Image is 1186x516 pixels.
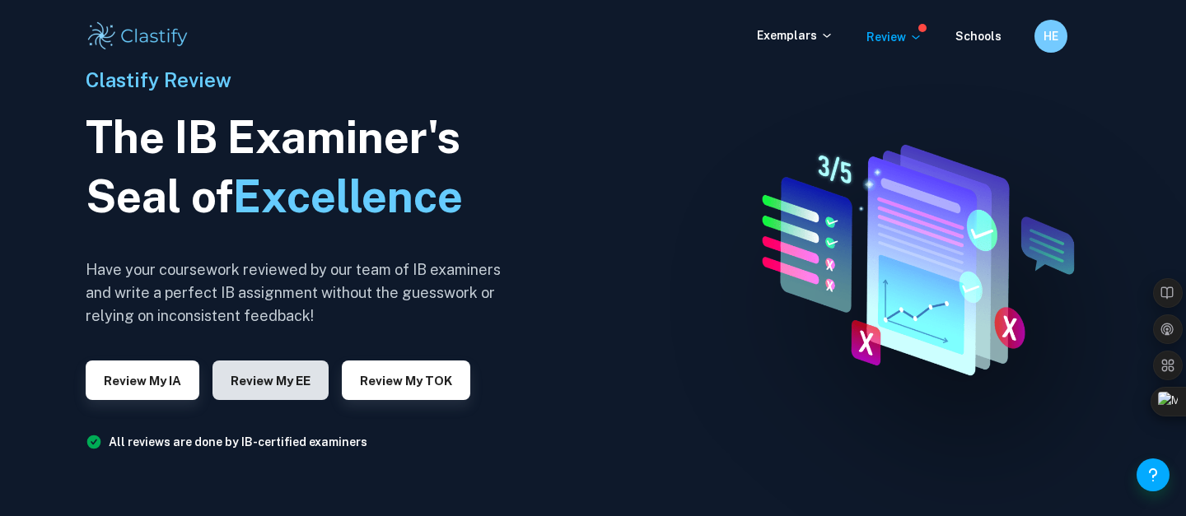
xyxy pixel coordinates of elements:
img: Clastify logo [86,20,190,53]
a: Schools [955,30,1002,43]
h6: HE [1042,27,1061,45]
button: HE [1034,20,1067,53]
h1: The IB Examiner's Seal of [86,108,514,226]
span: Excellence [233,170,463,222]
button: Review my IA [86,360,199,400]
h6: Have your coursework reviewed by our team of IB examiners and write a perfect IB assignment witho... [86,258,514,328]
img: IA Review hero [732,134,1091,382]
button: Help and Feedback [1137,458,1170,491]
p: Review [866,28,922,46]
h6: Clastify Review [86,65,514,95]
button: Review my EE [212,360,329,400]
p: Exemplars [757,26,833,44]
a: All reviews are done by IB-certified examiners [109,435,367,449]
button: Review my TOK [342,360,470,400]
